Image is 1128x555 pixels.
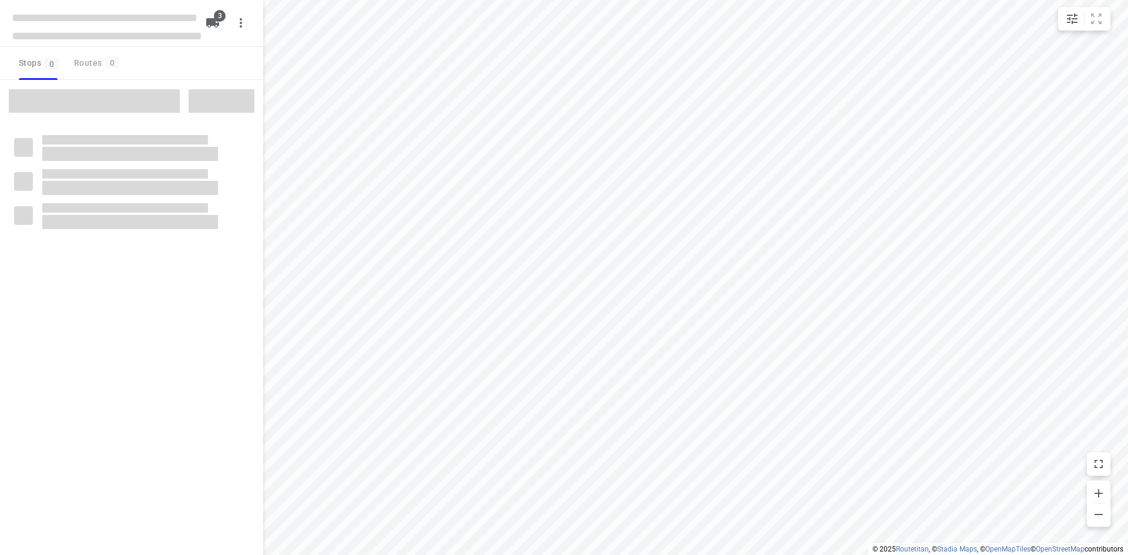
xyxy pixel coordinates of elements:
[1036,545,1085,553] a: OpenStreetMap
[872,545,1123,553] li: © 2025 , © , © © contributors
[1058,7,1110,31] div: small contained button group
[896,545,929,553] a: Routetitan
[1060,7,1084,31] button: Map settings
[937,545,977,553] a: Stadia Maps
[985,545,1030,553] a: OpenMapTiles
